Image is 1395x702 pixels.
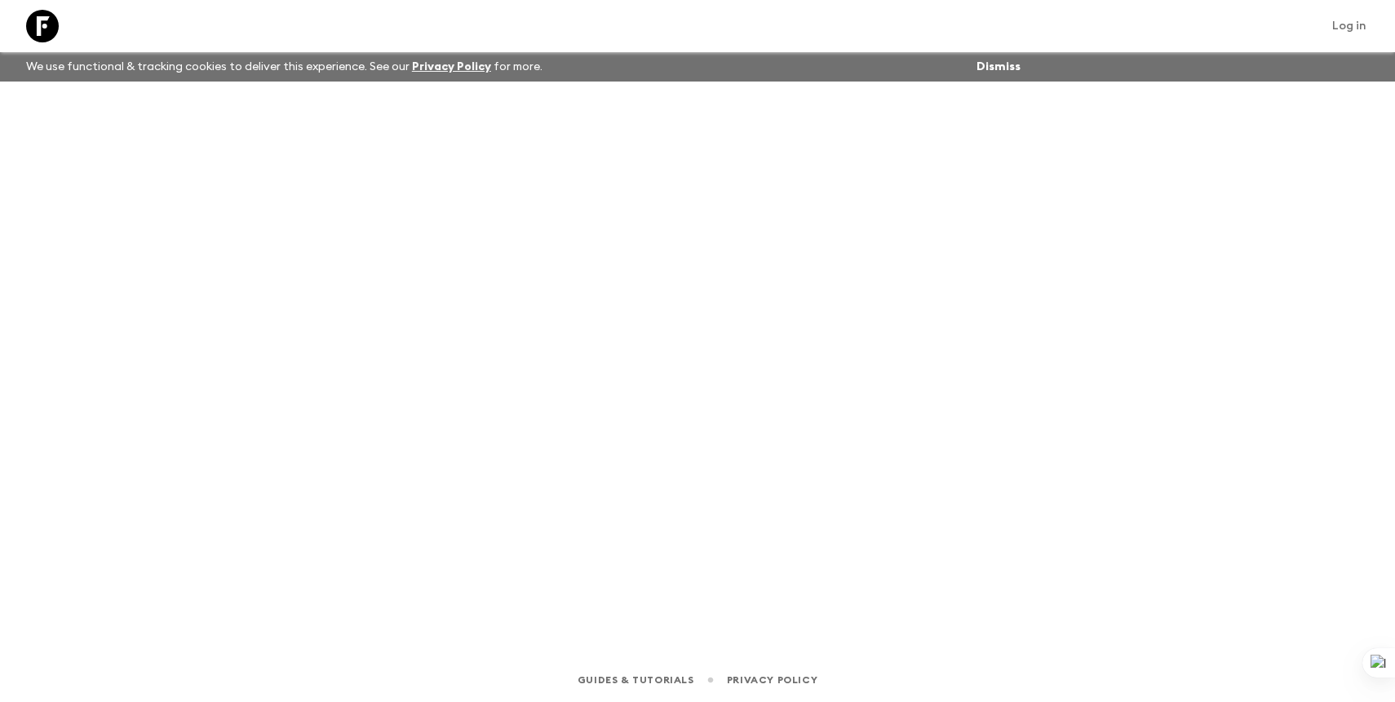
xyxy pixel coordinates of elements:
[727,671,817,689] a: Privacy Policy
[578,671,694,689] a: Guides & Tutorials
[412,61,491,73] a: Privacy Policy
[972,55,1025,78] button: Dismiss
[20,52,549,82] p: We use functional & tracking cookies to deliver this experience. See our for more.
[1323,15,1375,38] a: Log in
